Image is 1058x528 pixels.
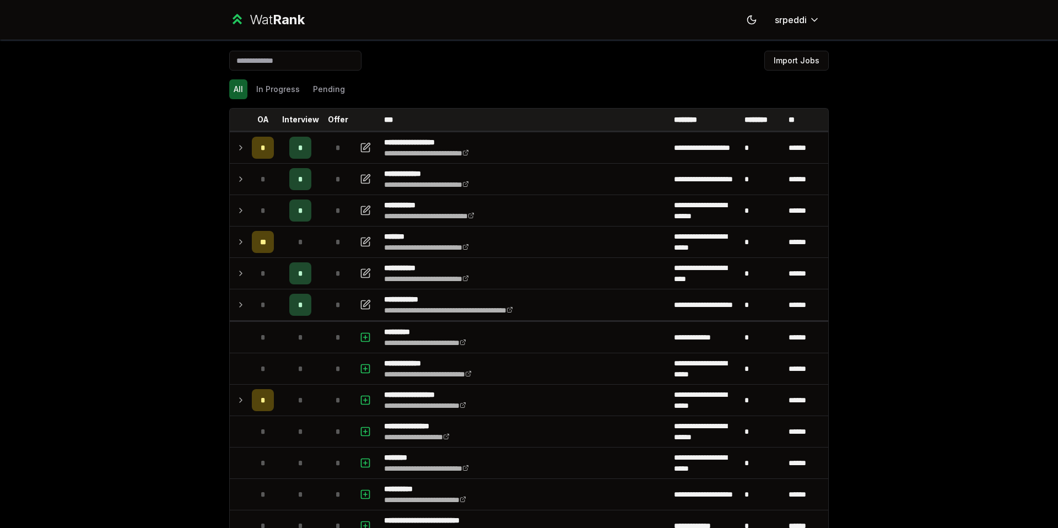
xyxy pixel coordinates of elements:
button: All [229,79,247,99]
button: Pending [309,79,349,99]
button: In Progress [252,79,304,99]
p: OA [257,114,269,125]
button: srpeddi [766,10,829,30]
button: Import Jobs [764,51,829,71]
span: Rank [273,12,305,28]
div: Wat [250,11,305,29]
a: WatRank [229,11,305,29]
span: srpeddi [775,13,807,26]
p: Offer [328,114,348,125]
p: Interview [282,114,319,125]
